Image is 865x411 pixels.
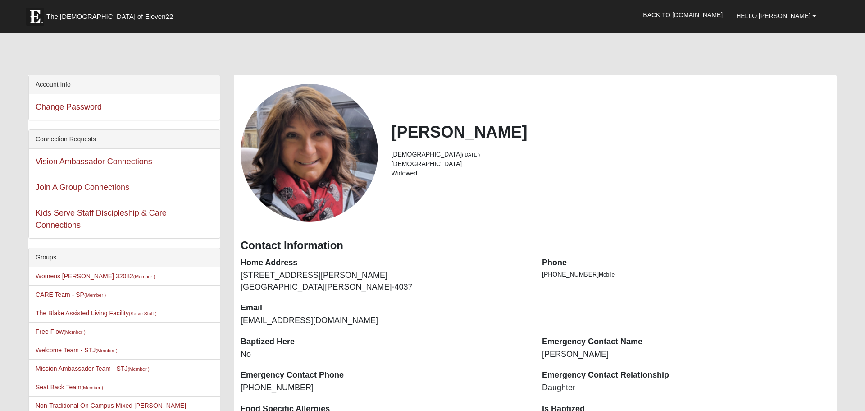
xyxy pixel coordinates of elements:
[36,183,129,192] a: Join A Group Connections
[542,382,830,394] dd: Daughter
[96,348,117,353] small: (Member )
[36,291,106,298] a: CARE Team - SP(Member )
[36,383,103,391] a: Seat Back Team(Member )
[392,159,830,169] li: [DEMOGRAPHIC_DATA]
[542,257,830,269] dt: Phone
[36,157,152,166] a: Vision Ambassador Connections
[599,272,615,278] span: Mobile
[241,257,528,269] dt: Home Address
[462,152,480,157] small: ([DATE])
[29,130,220,149] div: Connection Requests
[392,150,830,159] li: [DEMOGRAPHIC_DATA]
[542,270,830,279] li: [PHONE_NUMBER]
[127,366,149,372] small: (Member )
[241,349,528,360] dd: No
[241,382,528,394] dd: [PHONE_NUMBER]
[29,75,220,94] div: Account Info
[542,369,830,381] dt: Emergency Contact Relationship
[64,329,85,335] small: (Member )
[36,102,102,111] a: Change Password
[36,208,167,230] a: Kids Serve Staff Discipleship & Care Connections
[241,336,528,348] dt: Baptized Here
[392,169,830,178] li: Widowed
[36,346,118,354] a: Welcome Team - STJ(Member )
[133,274,155,279] small: (Member )
[82,385,103,390] small: (Member )
[22,3,202,26] a: The [DEMOGRAPHIC_DATA] of Eleven22
[36,272,155,280] a: Womens [PERSON_NAME] 32082(Member )
[36,309,157,317] a: The Blake Assisted Living Facility(Serve Staff )
[241,369,528,381] dt: Emergency Contact Phone
[542,336,830,348] dt: Emergency Contact Name
[241,239,830,252] h3: Contact Information
[46,12,173,21] span: The [DEMOGRAPHIC_DATA] of Eleven22
[241,270,528,293] dd: [STREET_ADDRESS][PERSON_NAME] [GEOGRAPHIC_DATA][PERSON_NAME]-4037
[241,84,378,222] a: View Fullsize Photo
[636,4,729,26] a: Back to [DOMAIN_NAME]
[36,328,86,335] a: Free Flow(Member )
[729,5,823,27] a: Hello [PERSON_NAME]
[736,12,810,19] span: Hello [PERSON_NAME]
[392,122,830,142] h2: [PERSON_NAME]
[29,248,220,267] div: Groups
[84,292,106,298] small: (Member )
[542,349,830,360] dd: [PERSON_NAME]
[129,311,157,316] small: (Serve Staff )
[241,302,528,314] dt: Email
[241,315,528,327] dd: [EMAIL_ADDRESS][DOMAIN_NAME]
[36,365,150,372] a: Mission Ambassador Team - STJ(Member )
[26,8,44,26] img: Eleven22 logo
